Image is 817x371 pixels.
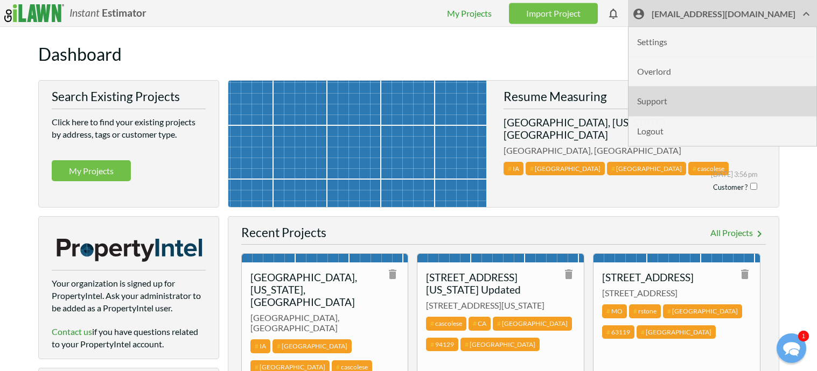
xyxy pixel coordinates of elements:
span: [GEOGRAPHIC_DATA] [637,325,716,339]
li: Logout [629,116,816,146]
i: delete [738,268,751,281]
span: cascolese [426,317,466,330]
span: [EMAIL_ADDRESS][DOMAIN_NAME] [652,8,813,25]
h1: Dashboard [38,44,779,69]
div: Find the answers you need [22,118,206,129]
span: [DATE] 3:56 pm [711,169,758,180]
p: Click here to find your existing projects by address, tags or customer type. [52,116,206,140]
a: [STREET_ADDRESS][STREET_ADDRESS]MOrstone[GEOGRAPHIC_DATA]63119[GEOGRAPHIC_DATA] [593,254,760,356]
li: Overlord [629,57,816,87]
span: [GEOGRAPHIC_DATA] [607,162,686,175]
button: Search our FAQ [192,135,206,141]
span: 1 [798,331,809,341]
h3: [STREET_ADDRESS] [602,271,713,283]
h2: Resume Measuring [504,89,766,109]
img: logo_property_intel-2.svg [52,234,206,270]
span: [GEOGRAPHIC_DATA], [GEOGRAPHIC_DATA] [250,312,400,333]
span: [GEOGRAPHIC_DATA], [GEOGRAPHIC_DATA] [504,145,779,155]
span: CA [469,317,491,330]
h2: Search Existing Projects [52,89,206,109]
span: [GEOGRAPHIC_DATA] [663,304,742,318]
a: My Projects [52,160,131,181]
i:  [632,8,645,21]
img: Chris Ascolese [112,26,140,54]
div: Contact Us [27,8,202,18]
i: Instant [69,6,100,19]
span: 63119 [602,325,634,339]
span: [STREET_ADDRESS] [602,288,751,298]
input: Search our FAQ [22,134,206,154]
img: Josh [89,26,117,54]
i: delete [386,268,399,281]
h2: Recent Projects [241,225,766,245]
div: Chat widget toggle [777,333,806,363]
i: delete [562,268,575,281]
span: [STREET_ADDRESS][US_STATE] [426,300,575,310]
span: 94129 [426,338,458,351]
a: Contact Us Directly [69,292,160,309]
a: All Projects [710,227,766,240]
span: MO [602,304,627,318]
a: Import Project [509,3,598,24]
div: Recent Conversations [22,187,206,197]
span: if you have questions related to your PropertyIntel account. [52,326,198,349]
p: Let us know if you have any questions! 😊 [36,218,209,228]
li: Support [629,87,816,116]
a: My Projects [447,8,492,18]
p: Your organization is signed up for PropertyIntel. Ask your administrator to be added as a Propert... [52,277,206,315]
span: rstone [629,304,661,318]
h3: [GEOGRAPHIC_DATA], [US_STATE], [GEOGRAPHIC_DATA] [504,116,740,141]
span: [GEOGRAPHIC_DATA] [273,339,352,353]
img: logo_ilawn-fc6f26f1d8ad70084f1b6503d5cbc38ca19f1e498b32431160afa0085547e742.svg [4,4,64,22]
span: [GEOGRAPHIC_DATA] [493,317,572,330]
span: IA [250,339,270,353]
i:  [753,227,766,240]
a: Contact us [52,326,92,337]
b: Estimator [102,6,146,19]
a: [GEOGRAPHIC_DATA], [US_STATE], [GEOGRAPHIC_DATA][GEOGRAPHIC_DATA], [GEOGRAPHIC_DATA]IA[GEOGRAPHIC... [228,108,779,201]
img: 37d5631ad64fcd51743f3ddb18d8c1d7 [36,206,46,217]
span: IA [504,162,523,175]
a: [STREET_ADDRESS][US_STATE] Updated[STREET_ADDRESS][US_STATE]cascoleseCA[GEOGRAPHIC_DATA]94129[GEO... [417,254,584,369]
span: [GEOGRAPHIC_DATA] [526,162,605,175]
h3: [GEOGRAPHIC_DATA], [US_STATE], [GEOGRAPHIC_DATA] [250,271,361,308]
h3: [STREET_ADDRESS][US_STATE] Updated [426,271,536,296]
div: GIS Dynamics [49,206,186,217]
div: We'll respond as soon as we can. [16,60,213,69]
span: All Projects [710,227,753,238]
span: [GEOGRAPHIC_DATA] [460,338,540,351]
span: cascolese [688,162,729,175]
span: Customer ? [713,183,757,191]
div: 9:44 AM [186,208,209,216]
li: Settings [629,27,816,57]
